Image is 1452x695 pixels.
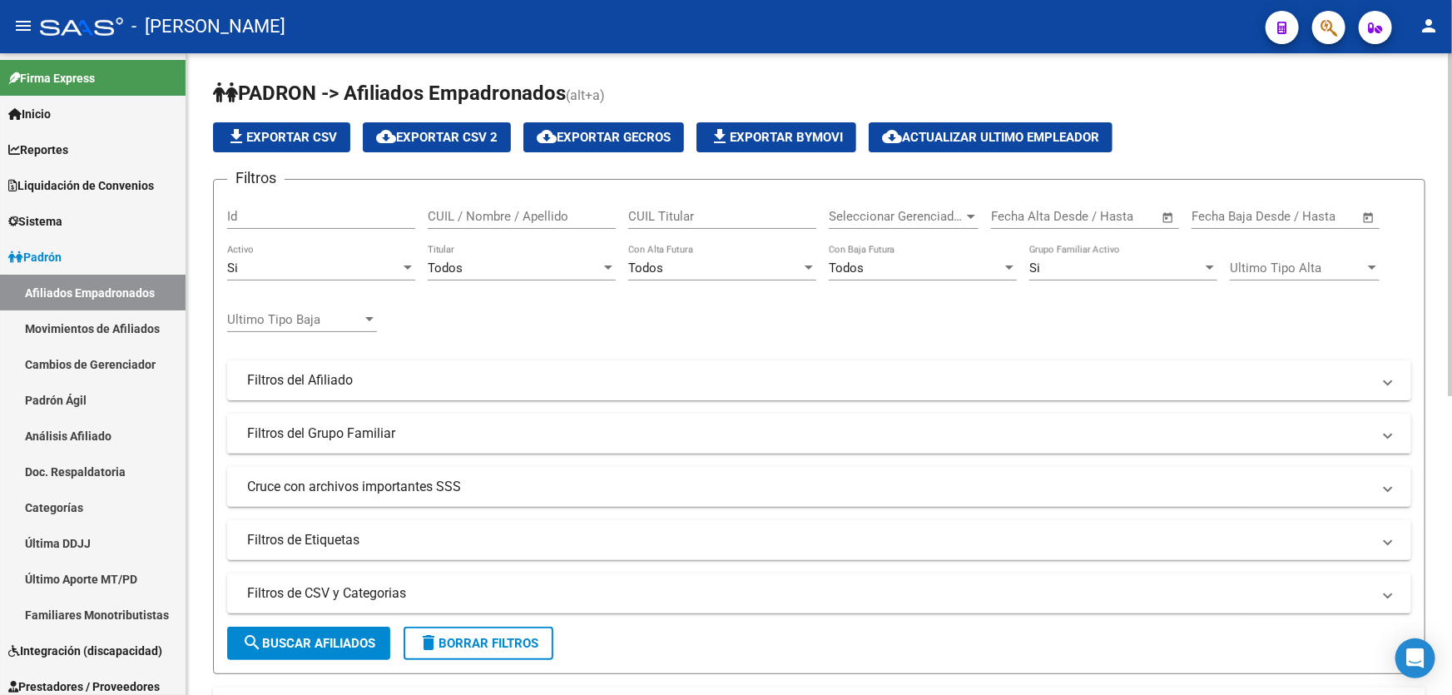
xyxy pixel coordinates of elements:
[226,130,337,145] span: Exportar CSV
[566,87,605,103] span: (alt+a)
[1073,209,1154,224] input: Fecha fin
[8,69,95,87] span: Firma Express
[882,130,1099,145] span: Actualizar ultimo Empleador
[226,127,246,146] mat-icon: file_download
[8,141,68,159] span: Reportes
[227,360,1411,400] mat-expansion-panel-header: Filtros del Afiliado
[829,261,864,276] span: Todos
[247,531,1371,549] mat-panel-title: Filtros de Etiquetas
[1360,208,1379,227] button: Open calendar
[213,82,566,105] span: PADRON -> Afiliados Empadronados
[376,127,396,146] mat-icon: cloud_download
[710,130,843,145] span: Exportar Bymovi
[247,584,1371,603] mat-panel-title: Filtros de CSV y Categorias
[428,261,463,276] span: Todos
[376,130,498,145] span: Exportar CSV 2
[8,212,62,231] span: Sistema
[419,636,538,651] span: Borrar Filtros
[227,312,362,327] span: Ultimo Tipo Baja
[227,261,238,276] span: Si
[1192,209,1259,224] input: Fecha inicio
[1159,208,1178,227] button: Open calendar
[1029,261,1040,276] span: Si
[537,127,557,146] mat-icon: cloud_download
[404,627,553,660] button: Borrar Filtros
[13,16,33,36] mat-icon: menu
[247,424,1371,443] mat-panel-title: Filtros del Grupo Familiar
[363,122,511,152] button: Exportar CSV 2
[247,478,1371,496] mat-panel-title: Cruce con archivos importantes SSS
[829,209,964,224] span: Seleccionar Gerenciador
[537,130,671,145] span: Exportar GECROS
[227,166,285,190] h3: Filtros
[8,176,154,195] span: Liquidación de Convenios
[882,127,902,146] mat-icon: cloud_download
[213,122,350,152] button: Exportar CSV
[1274,209,1355,224] input: Fecha fin
[869,122,1113,152] button: Actualizar ultimo Empleador
[1230,261,1365,276] span: Ultimo Tipo Alta
[1419,16,1439,36] mat-icon: person
[710,127,730,146] mat-icon: file_download
[227,414,1411,454] mat-expansion-panel-header: Filtros del Grupo Familiar
[628,261,663,276] span: Todos
[1395,638,1435,678] div: Open Intercom Messenger
[523,122,684,152] button: Exportar GECROS
[8,642,162,660] span: Integración (discapacidad)
[227,627,390,660] button: Buscar Afiliados
[131,8,285,45] span: - [PERSON_NAME]
[227,467,1411,507] mat-expansion-panel-header: Cruce con archivos importantes SSS
[991,209,1058,224] input: Fecha inicio
[419,633,439,653] mat-icon: delete
[247,371,1371,390] mat-panel-title: Filtros del Afiliado
[227,520,1411,560] mat-expansion-panel-header: Filtros de Etiquetas
[242,636,375,651] span: Buscar Afiliados
[696,122,856,152] button: Exportar Bymovi
[242,633,262,653] mat-icon: search
[8,248,62,266] span: Padrón
[227,573,1411,613] mat-expansion-panel-header: Filtros de CSV y Categorias
[8,105,51,123] span: Inicio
